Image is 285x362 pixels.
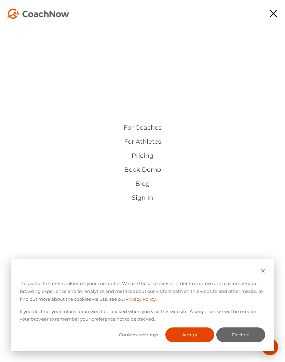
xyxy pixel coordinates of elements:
[64,138,221,145] a: For Athletes
[64,166,221,173] a: Book Demo
[64,124,221,131] a: For Coaches
[11,259,274,351] div: Cookie banner
[7,9,69,19] img: CoachNow Logo
[165,327,214,342] button: Accept
[20,308,265,323] p: If you decline, your information won’t be tracked when you visit this website. A single cookie wi...
[114,327,163,342] button: Cookies settings
[216,327,265,342] button: Decline
[64,194,221,202] a: Sign In
[64,180,221,188] a: Blog
[64,152,221,159] a: Pricing
[125,295,156,303] a: Privacy Policy
[261,268,265,275] button: Dismiss cookie banner
[20,280,265,303] p: This website stores cookies on your computer. We use these cookies in order to improve and custom...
